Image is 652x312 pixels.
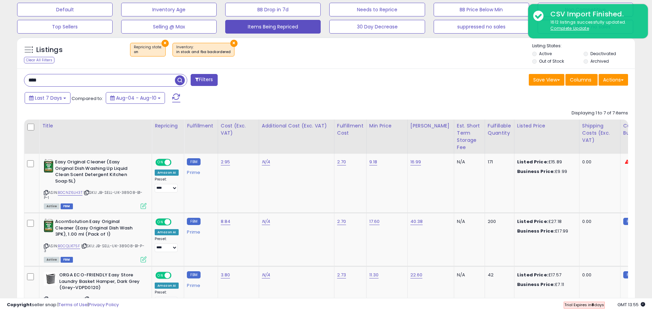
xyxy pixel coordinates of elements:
div: Prime [187,167,212,175]
span: | SKU: JB-SELL-UK-38908-B1-P-3 [44,243,144,253]
a: B0CNZ6LH3T [58,190,82,196]
span: Repricing state : [134,45,162,55]
a: 3.80 [221,272,230,278]
div: 0.00 [582,272,615,278]
div: Clear All Filters [24,57,54,63]
a: Privacy Policy [89,301,119,308]
button: Top Sellers [17,20,113,34]
div: £27.18 [517,219,574,225]
div: 1612 listings successfully updated. [545,19,643,32]
div: Amazon AI [155,229,179,235]
a: 22.60 [410,272,423,278]
span: FBM [61,257,73,263]
a: 17.60 [369,218,380,225]
div: £17.99 [517,228,574,234]
img: 41GSrbnUIuL._SL40_.jpg [44,272,57,286]
div: 0.00 [582,159,615,165]
img: 41LX38gG+0L._SL40_.jpg [44,219,53,232]
small: FBM [187,218,200,225]
b: 8 [591,302,594,308]
small: FBM [187,271,200,278]
a: 2.70 [337,218,346,225]
a: 2.95 [221,159,230,165]
div: £17.57 [517,272,574,278]
button: 30 Day Decrease [329,20,425,34]
span: Compared to: [72,95,103,102]
small: FBM [623,271,637,278]
a: 8.84 [221,218,231,225]
a: 2.70 [337,159,346,165]
button: Inventory Age [121,3,217,16]
div: Amazon AI [155,170,179,176]
strong: Copyright [7,301,32,308]
div: 0.00 [582,219,615,225]
label: Active [539,51,552,57]
div: £9.99 [517,169,574,175]
a: N/A [262,159,270,165]
small: FBM [623,218,637,225]
span: All listings currently available for purchase on Amazon [44,203,60,209]
button: × [230,40,238,47]
div: £7.11 [517,282,574,288]
div: Shipping Costs (Exc. VAT) [582,122,617,144]
a: 2.73 [337,272,346,278]
div: in stock and fba backordered [176,50,231,54]
span: ON [156,273,165,278]
span: Last 7 Days [35,95,62,101]
div: Repricing [155,122,181,129]
div: Fulfillable Quantity [488,122,511,137]
a: 9.18 [369,159,378,165]
div: 200 [488,219,509,225]
button: BB Price Below Min [434,3,529,16]
div: N/A [457,219,480,225]
span: | SKU: JB-SELL-UK-38908-B1-P-1 [44,190,143,200]
a: 16.99 [410,159,421,165]
label: Out of Stock [539,58,564,64]
span: 2025-08-18 13:55 GMT [617,301,645,308]
div: Fulfillment Cost [337,122,363,137]
button: Save View [529,74,564,86]
div: Title [42,122,149,129]
div: seller snap | | [7,302,119,308]
div: Amazon AI [155,283,179,289]
div: Preset: [155,290,179,305]
b: Listed Price: [517,159,548,165]
div: ASIN: [44,219,146,262]
div: on [134,50,162,54]
b: Listed Price: [517,272,548,278]
div: Fulfillment [187,122,215,129]
button: Needs to Reprice [329,3,425,16]
a: 11.30 [369,272,379,278]
span: OFF [170,160,181,165]
b: Listed Price: [517,218,548,225]
div: Displaying 1 to 7 of 7 items [572,110,628,116]
a: Terms of Use [59,301,88,308]
div: Min Price [369,122,405,129]
div: Additional Cost (Exc. VAT) [262,122,331,129]
label: Archived [590,58,609,64]
div: 171 [488,159,509,165]
button: Actions [599,74,628,86]
b: AcornSolution Easy Original Cleaner (Easy Original Dish Wash 3PK), 1.00 ml (Pack of 1) [55,219,138,239]
div: Listed Price [517,122,576,129]
p: Listing States: [532,43,635,49]
span: Inventory : [176,45,231,55]
span: FBM [61,203,73,209]
span: Columns [570,76,591,83]
div: N/A [457,159,480,165]
div: Prime [187,227,212,235]
button: Items Being Repriced [225,20,321,34]
small: FBM [187,158,200,165]
b: Business Price: [517,281,555,288]
button: Aug-04 - Aug-10 [106,92,165,104]
button: Filters [191,74,217,86]
u: Complete Update [550,25,589,31]
span: Aug-04 - Aug-10 [116,95,156,101]
div: Preset: [155,237,179,252]
b: Business Price: [517,228,555,234]
button: Default [17,3,113,16]
button: Last 7 Days [25,92,71,104]
button: BB Drop in 7d [225,3,321,16]
div: ASIN: [44,159,146,208]
b: Easy Original Cleaner (Easy Original Dish Washing Up Liquid Clean Scent Detergent Kitchen Soap 5L) [55,159,138,186]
